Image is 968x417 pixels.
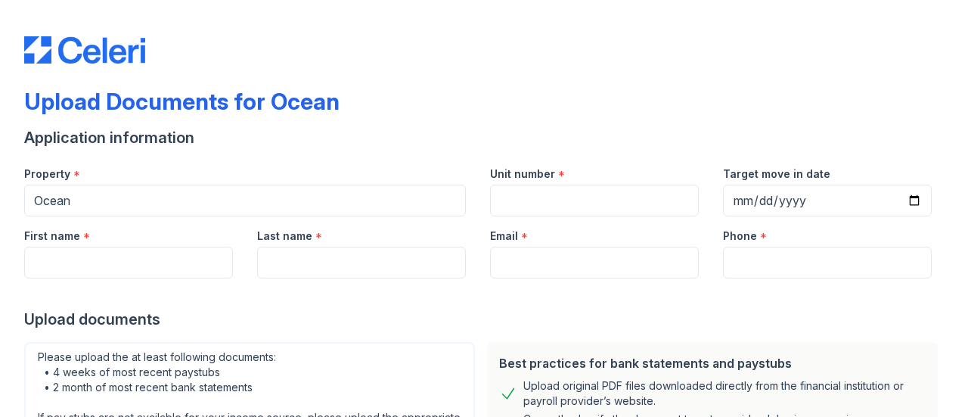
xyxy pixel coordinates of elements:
[723,229,757,244] label: Phone
[24,166,70,182] label: Property
[490,229,518,244] label: Email
[24,88,340,115] div: Upload Documents for Ocean
[257,229,312,244] label: Last name
[24,127,944,148] div: Application information
[490,166,555,182] label: Unit number
[723,166,830,182] label: Target move in date
[24,229,80,244] label: First name
[24,36,145,64] img: CE_Logo_Blue-a8612792a0a2168367f1c8372b55b34899dd931a85d93a1a3d3e32e68fde9ad4.png
[499,354,926,372] div: Best practices for bank statements and paystubs
[24,309,944,330] div: Upload documents
[523,378,926,409] div: Upload original PDF files downloaded directly from the financial institution or payroll provider’...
